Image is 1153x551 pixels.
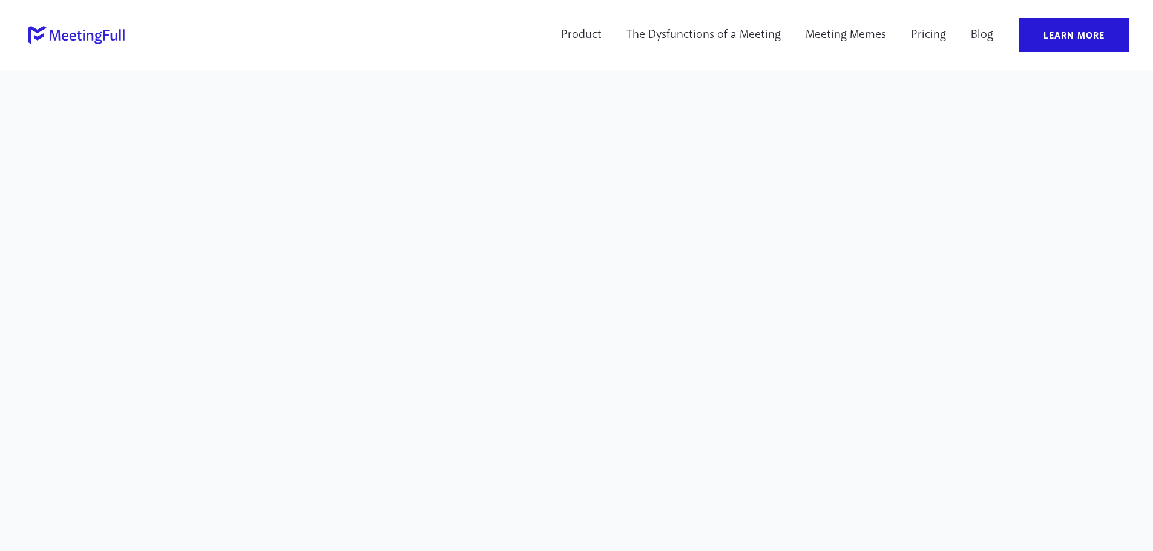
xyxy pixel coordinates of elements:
a: Pricing [903,18,954,52]
a: Blog [963,18,1001,52]
p: Right-click on image to copy [226,459,928,472]
a: Product [553,18,609,52]
div: more meeting memes [524,496,629,509]
a: The Dysfunctions of a Meeting [619,18,789,52]
a: Learn More [1019,18,1129,52]
a: more meeting memes [504,484,649,518]
img: call a meeting for Friday and everyone RSVPs meeting meme [311,100,842,459]
a: Meeting Memes [798,18,894,52]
